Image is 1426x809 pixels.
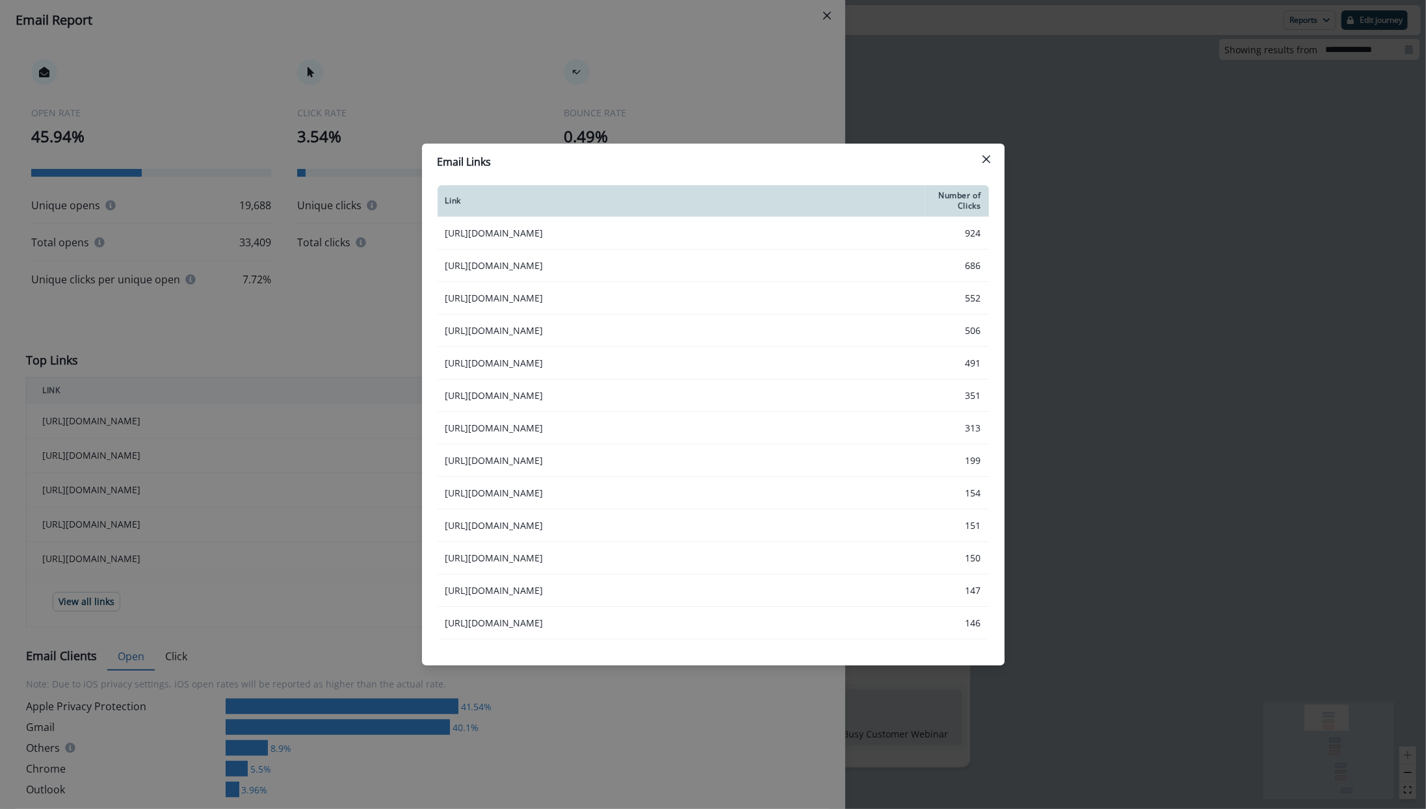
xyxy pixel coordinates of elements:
[925,379,989,412] td: 351
[438,217,925,250] td: [URL][DOMAIN_NAME]
[438,315,925,347] td: [URL][DOMAIN_NAME]
[438,444,925,477] td: [URL][DOMAIN_NAME]
[438,379,925,412] td: [URL][DOMAIN_NAME]
[438,574,925,607] td: [URL][DOMAIN_NAME]
[438,347,925,379] td: [URL][DOMAIN_NAME]
[925,347,989,379] td: 491
[925,477,989,509] td: 154
[445,196,918,206] div: Link
[925,282,989,315] td: 552
[925,574,989,607] td: 147
[925,217,989,250] td: 924
[925,250,989,282] td: 686
[925,542,989,574] td: 150
[438,542,925,574] td: [URL][DOMAIN_NAME]
[925,444,989,477] td: 199
[925,607,989,639] td: 146
[925,315,989,347] td: 506
[438,250,925,282] td: [URL][DOMAIN_NAME]
[438,282,925,315] td: [URL][DOMAIN_NAME]
[438,477,925,509] td: [URL][DOMAIN_NAME]
[925,412,989,444] td: 313
[976,149,997,170] button: Close
[925,509,989,542] td: 151
[438,154,492,170] p: Email Links
[933,190,981,211] div: Number of Clicks
[438,412,925,444] td: [URL][DOMAIN_NAME]
[438,607,925,639] td: [URL][DOMAIN_NAME]
[438,509,925,542] td: [URL][DOMAIN_NAME]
